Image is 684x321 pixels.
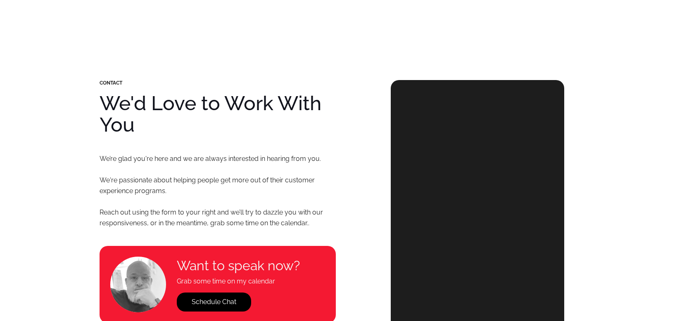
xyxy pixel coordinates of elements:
h1: We'd Love to Work With You [100,92,336,135]
h4: Want to speak now? [177,258,300,274]
a: Schedule Chat [177,293,251,312]
div: CONTACT [100,80,336,86]
h4: Grab some time on my calendar [177,276,300,287]
p: We’re glad you're here and we are always interested in hearing from you. We're passionate about h... [100,153,336,229]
